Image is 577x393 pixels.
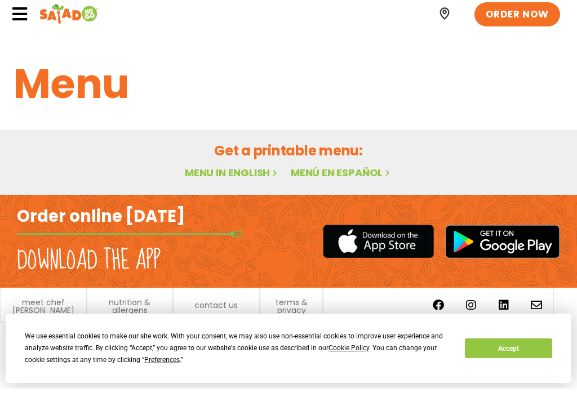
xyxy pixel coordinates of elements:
[266,303,317,319] a: terms & privacy
[14,145,563,165] h2: Get a printable menu:
[17,235,242,242] img: fork
[486,12,549,26] span: ORDER NOW
[185,170,279,184] a: Menu in English
[6,318,571,387] div: Cookie Consent Prompt
[93,303,167,319] a: nutrition & allergens
[194,306,238,314] a: contact us
[329,349,369,356] span: Cookie Policy
[14,58,563,119] h1: Menu
[17,249,161,281] h2: Download the app
[144,360,180,368] span: Preferences
[474,7,560,32] a: ORDER NOW
[291,170,392,184] a: Menú en español
[39,7,99,30] img: Header logo
[465,343,552,363] button: Accept
[17,211,185,232] h2: Order online [DATE]
[25,335,451,370] div: We use essential cookies to make our site work. With your consent, we may also use non-essential ...
[6,303,81,319] a: meet chef [PERSON_NAME]
[323,227,434,264] img: appstore
[445,229,560,263] img: google_play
